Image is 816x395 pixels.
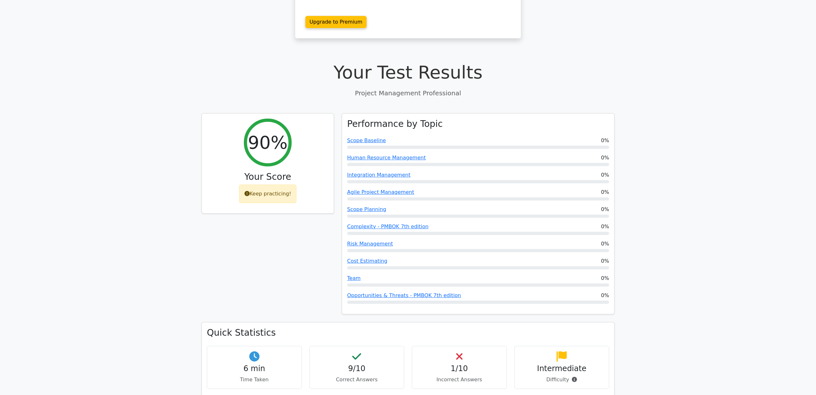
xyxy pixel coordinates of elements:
[601,206,609,213] span: 0%
[248,132,288,153] h2: 90%
[347,206,386,212] a: Scope Planning
[207,172,329,182] h3: Your Score
[520,376,604,384] p: Difficulty
[315,364,399,373] h4: 9/10
[347,258,387,264] a: Cost Estimating
[347,172,411,178] a: Integration Management
[315,376,399,384] p: Correct Answers
[417,364,501,373] h4: 1/10
[212,364,296,373] h4: 6 min
[347,241,393,247] a: Risk Management
[601,292,609,299] span: 0%
[207,327,609,338] h3: Quick Statistics
[601,188,609,196] span: 0%
[347,137,386,143] a: Scope Baseline
[212,376,296,384] p: Time Taken
[347,119,443,129] h3: Performance by Topic
[201,88,615,98] p: Project Management Professional
[601,137,609,144] span: 0%
[601,171,609,179] span: 0%
[520,364,604,373] h4: Intermediate
[347,275,361,281] a: Team
[347,189,414,195] a: Agile Project Management
[239,185,297,203] div: Keep practicing!
[347,223,428,230] a: Complexity - PMBOK 7th edition
[601,274,609,282] span: 0%
[601,223,609,230] span: 0%
[601,154,609,162] span: 0%
[347,155,426,161] a: Human Resource Management
[347,292,461,298] a: Opportunities & Threats - PMBOK 7th edition
[601,257,609,265] span: 0%
[417,376,501,384] p: Incorrect Answers
[601,240,609,248] span: 0%
[305,16,367,28] a: Upgrade to Premium
[201,62,615,83] h1: Your Test Results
